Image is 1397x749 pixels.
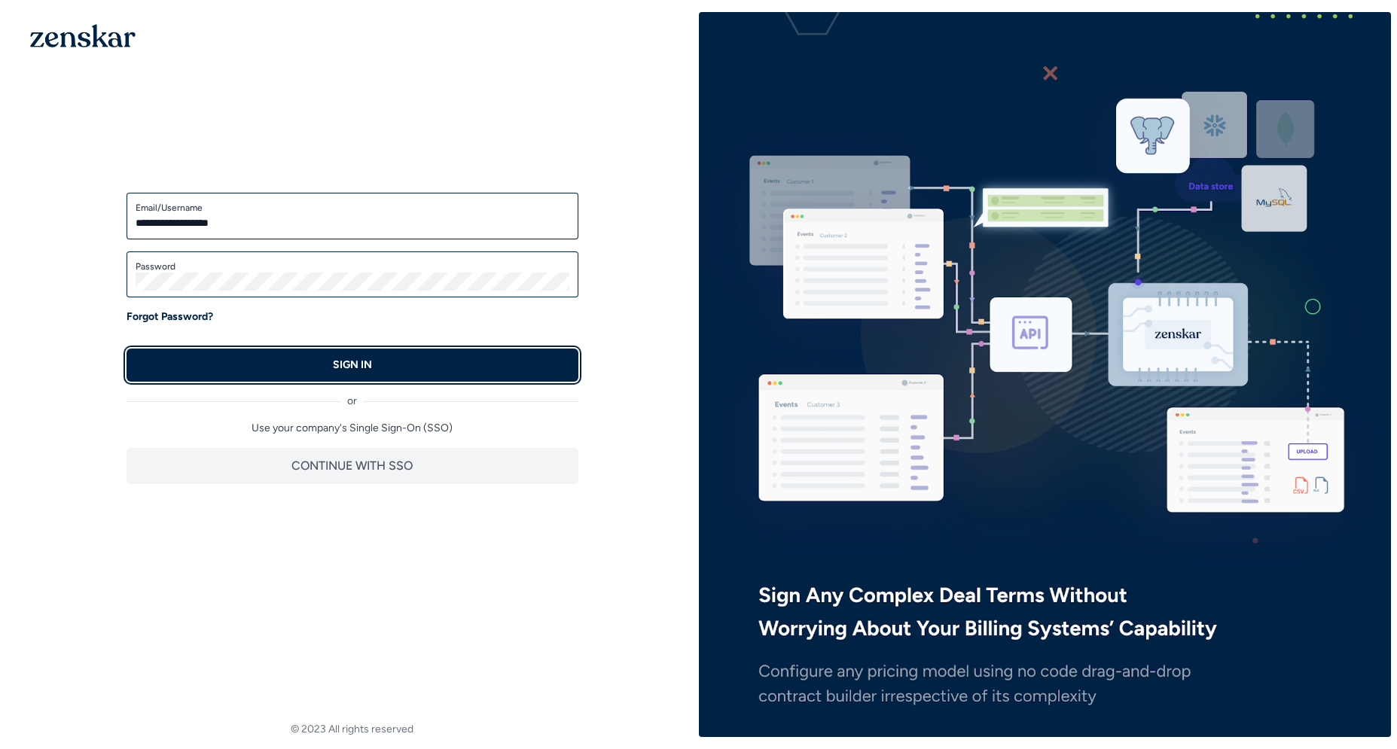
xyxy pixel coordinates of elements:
[136,260,569,273] label: Password
[127,448,578,484] button: CONTINUE WITH SSO
[127,349,578,382] button: SIGN IN
[30,24,136,47] img: 1OGAJ2xQqyY4LXKgY66KYq0eOWRCkrZdAb3gUhuVAqdWPZE9SRJmCz+oDMSn4zDLXe31Ii730ItAGKgCKgCCgCikA4Av8PJUP...
[6,722,699,737] footer: © 2023 All rights reserved
[127,382,578,409] div: or
[333,358,372,373] p: SIGN IN
[136,202,569,214] label: Email/Username
[127,309,213,324] a: Forgot Password?
[127,421,578,436] p: Use your company's Single Sign-On (SSO)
